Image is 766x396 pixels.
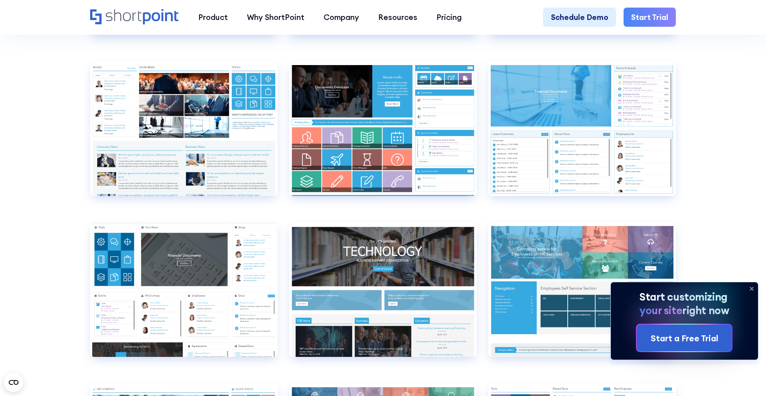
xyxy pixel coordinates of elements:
[378,12,417,23] div: Resources
[369,8,427,27] a: Resources
[651,332,718,345] div: Start a Free Trial
[198,12,228,23] div: Product
[90,9,179,26] a: Home
[237,8,314,27] a: Why ShortPoint
[488,223,676,372] a: Intranet Layout 3
[314,8,369,27] a: Company
[90,223,278,372] a: Intranet Layout 12
[427,8,471,27] a: Pricing
[488,62,676,211] a: Intranet Layout 11
[247,12,304,23] div: Why ShortPoint
[624,8,676,27] a: Start Trial
[289,223,477,372] a: Intranet Layout 2
[324,12,359,23] div: Company
[289,62,477,211] a: Intranet Layout 10
[189,8,237,27] a: Product
[637,325,732,351] a: Start a Free Trial
[90,62,278,211] a: Intranet Layout 1
[436,12,462,23] div: Pricing
[4,373,23,392] button: Open CMP widget
[543,8,616,27] a: Schedule Demo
